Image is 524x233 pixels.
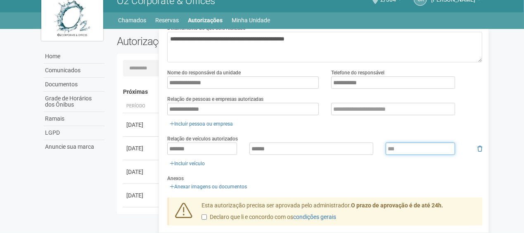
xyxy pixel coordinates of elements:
a: Chamados [119,14,147,26]
div: [DATE] [126,168,157,176]
input: Declaro que li e concordo com oscondições gerais [202,214,207,220]
label: Nome do responsável da unidade [167,69,241,76]
a: Grade de Horários dos Ônibus [43,92,104,112]
a: Anexar imagens ou documentos [167,182,249,191]
a: Reservas [156,14,179,26]
a: Comunicados [43,64,104,78]
label: Relação de pessoas e empresas autorizadas [167,95,263,103]
a: Ramais [43,112,104,126]
a: Anuncie sua marca [43,140,104,154]
a: Documentos [43,78,104,92]
div: [DATE] [126,191,157,200]
i: Remover [477,146,482,152]
a: LGPD [43,126,104,140]
label: Relação de veículos autorizados [167,135,238,143]
strong: O prazo de aprovação é de até 24h. [351,202,443,209]
div: Esta autorização precisa ser aprovada pelo administrador. [195,202,483,226]
a: Autorizações [188,14,223,26]
h4: Próximas [123,89,477,95]
a: Minha Unidade [232,14,270,26]
a: Incluir veículo [167,159,207,168]
div: [DATE] [126,121,157,129]
label: Anexos [167,175,184,182]
div: [DATE] [126,144,157,152]
a: Incluir pessoa ou empresa [167,119,235,128]
label: Telefone do responsável [331,69,384,76]
a: condições gerais [293,214,336,220]
h2: Autorizações [117,35,294,48]
label: Declaro que li e concordo com os [202,213,336,221]
a: Home [43,50,104,64]
th: Período [123,100,160,113]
